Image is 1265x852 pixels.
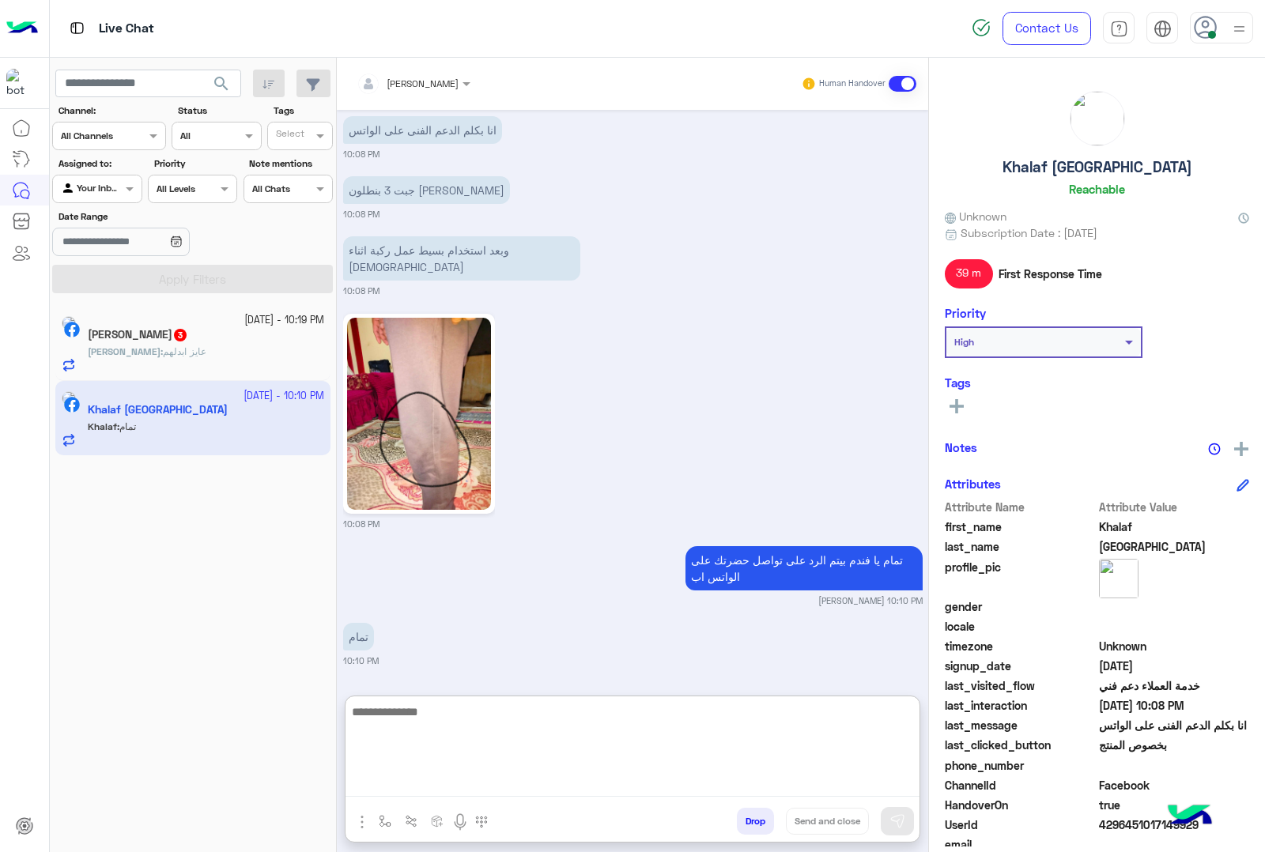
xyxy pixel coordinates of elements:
span: Unknown [1099,638,1250,654]
h5: Ahmed Elaidy [88,328,188,341]
img: send voice note [451,812,470,831]
b: : [88,345,163,357]
button: search [202,70,241,104]
span: null [1099,598,1250,615]
span: HandoverOn [945,797,1096,813]
img: select flow [379,815,391,827]
span: UserId [945,816,1096,833]
div: Select [274,126,304,145]
img: create order [431,815,444,827]
small: Human Handover [819,77,885,90]
span: ChannelId [945,777,1096,794]
span: [PERSON_NAME] [387,77,459,89]
p: 11/10/2025, 10:08 PM [343,236,580,281]
small: 10:08 PM [343,148,379,160]
span: 3 [174,329,187,341]
img: tab [67,18,87,38]
span: عايز ابدلهم [163,345,206,357]
label: Channel: [59,104,164,118]
span: search [212,74,231,93]
img: tab [1154,20,1172,38]
span: 2025-10-11T19:08:10.555Z [1099,697,1250,714]
img: 713415422032625 [6,69,35,97]
small: 10:08 PM [343,518,379,530]
img: picture [1071,92,1124,145]
span: انا بكلم الدعم الفنى على الواتس [1099,717,1250,733]
small: [DATE] - 10:19 PM [244,313,324,328]
label: Note mentions [249,156,330,171]
p: 11/10/2025, 10:08 PM [343,116,502,144]
span: خدمة العملاء دعم فني [1099,677,1250,694]
h6: Tags [945,375,1249,390]
span: Attribute Value [1099,499,1250,515]
span: Attribute Name [945,499,1096,515]
img: tab [1110,20,1128,38]
img: picture [1099,559,1138,598]
span: Khalaf [1099,518,1250,535]
span: 0 [1099,777,1250,794]
span: last_interaction [945,697,1096,714]
button: select flow [372,808,398,834]
a: Contact Us [1003,12,1091,45]
span: last_clicked_button [945,737,1096,753]
h6: Notes [945,440,977,454]
button: Drop [737,808,774,835]
button: Apply Filters [52,265,333,293]
label: Date Range [59,209,236,224]
h6: Reachable [1069,182,1125,196]
img: 550822974_1832991364272910_4754505978264531682_n.jpg [347,318,491,510]
span: 39 m [945,259,993,288]
img: make a call [475,816,488,828]
span: phone_number [945,757,1096,774]
span: null [1099,618,1250,635]
span: first_name [945,518,1096,535]
span: First Response Time [999,266,1102,282]
button: Send and close [786,808,869,835]
p: 11/10/2025, 10:10 PM [685,546,923,590]
img: spinner [972,18,991,37]
span: 4296451017149929 [1099,816,1250,833]
span: last_visited_flow [945,677,1096,694]
img: add [1234,442,1248,456]
img: Facebook [64,322,80,337]
span: last_name [945,538,1096,555]
img: profile [1229,19,1249,39]
img: Trigger scenario [405,815,417,827]
img: picture [62,316,76,330]
span: signup_date [945,658,1096,674]
label: Status [178,104,259,118]
small: 10:08 PM [343,208,379,221]
span: locale [945,618,1096,635]
span: null [1099,757,1250,774]
h6: Attributes [945,477,1001,491]
label: Assigned to: [59,156,140,171]
img: Logo [6,12,38,45]
b: High [954,336,974,348]
img: send message [889,813,905,829]
p: Live Chat [99,18,154,40]
span: gender [945,598,1096,615]
button: Trigger scenario [398,808,425,834]
span: [PERSON_NAME] [88,345,160,357]
img: hulul-logo.png [1162,789,1218,844]
small: 10:10 PM [343,654,379,667]
span: last_message [945,717,1096,733]
small: 10:08 PM [343,285,379,297]
img: send attachment [353,812,372,831]
span: true [1099,797,1250,813]
h6: Priority [945,306,986,320]
p: 11/10/2025, 10:08 PM [343,176,510,204]
a: tab [1103,12,1135,45]
label: Tags [274,104,331,118]
label: Priority [154,156,236,171]
img: notes [1208,443,1221,455]
small: [PERSON_NAME] 10:10 PM [818,594,923,607]
p: 11/10/2025, 10:10 PM [343,623,374,650]
span: Abuahmedalex [1099,538,1250,555]
span: timezone [945,638,1096,654]
span: Unknown [945,208,1006,224]
span: 2025-09-02T15:04:01.288Z [1099,658,1250,674]
h5: Khalaf [GEOGRAPHIC_DATA] [1003,158,1192,176]
span: Subscription Date : [DATE] [961,224,1097,241]
span: بخصوص المنتج [1099,737,1250,753]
